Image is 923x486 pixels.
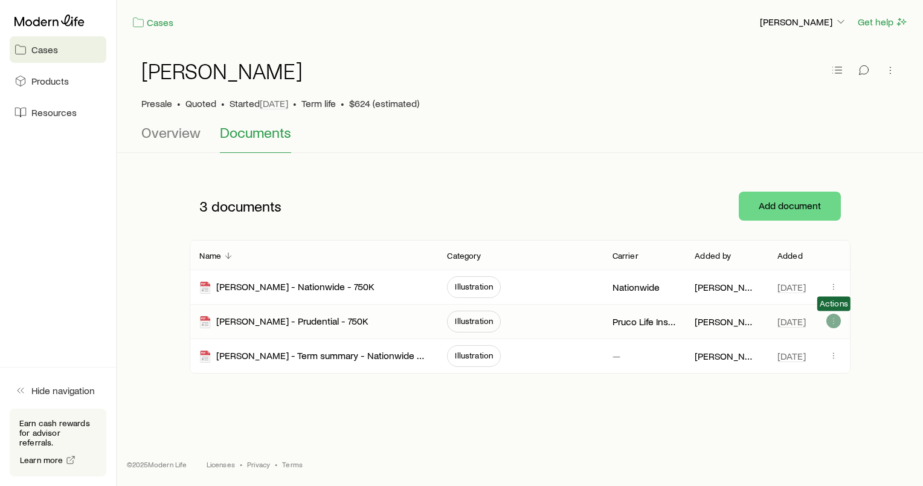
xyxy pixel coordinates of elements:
span: • [240,459,242,469]
p: — [613,350,620,362]
button: Add document [739,192,841,221]
div: Earn cash rewards for advisor referrals.Learn more [10,409,106,476]
span: [DATE] [777,350,806,362]
div: [PERSON_NAME] - Nationwide - 750K [199,280,375,294]
span: Documents [220,124,291,141]
span: • [341,97,344,109]
p: Category [447,251,481,261]
a: Terms [282,459,303,469]
span: $624 (estimated) [349,97,419,109]
span: documents [211,198,281,215]
span: Illustration [455,351,493,360]
span: • [177,97,181,109]
button: Hide navigation [10,377,106,404]
p: [PERSON_NAME] [760,16,847,28]
p: Nationwide [613,281,660,293]
span: Actions [820,299,848,308]
div: [PERSON_NAME] - Prudential - 750K [199,315,368,329]
p: Added [777,251,803,261]
a: Cases [132,16,174,30]
p: [PERSON_NAME] [695,350,758,362]
p: Started [230,97,288,109]
a: Licenses [207,459,235,469]
p: Pruco Life Insurance Company [613,316,676,328]
span: Products [31,75,69,87]
span: Term life [301,97,336,109]
div: [PERSON_NAME] - Term summary - Nationwide - Prudential - 750K [199,349,428,363]
span: Resources [31,106,77,118]
p: © 2025 Modern Life [127,459,187,469]
p: Added by [695,251,731,261]
p: Name [199,251,221,261]
a: Privacy [247,459,270,469]
span: [DATE] [260,97,288,109]
a: Resources [10,99,106,126]
p: Carrier [613,251,638,261]
p: [PERSON_NAME] [695,281,758,293]
p: Presale [141,97,172,109]
span: • [293,97,297,109]
span: [DATE] [777,281,806,293]
span: [DATE] [777,316,806,328]
span: Quoted [185,97,216,109]
div: Case details tabs [141,124,899,153]
span: Learn more [20,456,63,464]
p: [PERSON_NAME] [695,316,758,328]
span: Illustration [455,316,493,326]
span: Overview [141,124,201,141]
p: Earn cash rewards for advisor referrals. [19,418,97,447]
button: [PERSON_NAME] [759,15,847,30]
span: Hide navigation [31,384,95,397]
span: Cases [31,44,58,56]
span: Illustration [455,282,493,291]
a: Products [10,68,106,94]
h1: [PERSON_NAME] [141,59,303,83]
a: Cases [10,36,106,63]
span: 3 [199,198,208,215]
button: Get help [857,15,909,29]
span: • [221,97,225,109]
span: • [275,459,277,469]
